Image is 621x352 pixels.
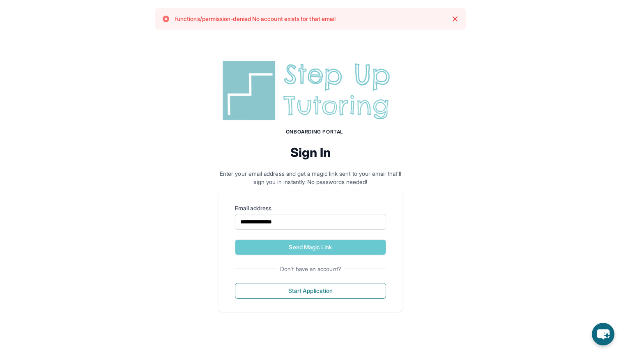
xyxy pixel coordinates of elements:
button: chat-button [592,323,614,345]
h2: Sign In [218,145,402,160]
span: Don't have an account? [277,265,344,273]
p: functions/permission-denied No account exists for that email [175,15,336,23]
p: Enter your email address and get a magic link sent to your email that'll sign you in instantly. N... [218,170,402,186]
button: Send Magic Link [235,239,386,255]
label: Email address [235,204,386,212]
button: Start Application [235,283,386,299]
img: Step Up Tutoring horizontal logo [218,58,402,124]
h1: Onboarding Portal [227,129,402,135]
